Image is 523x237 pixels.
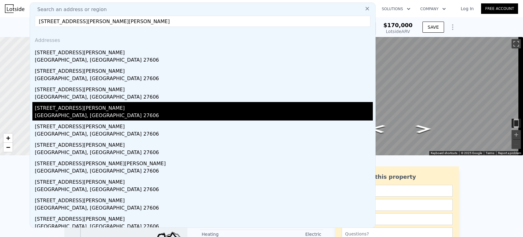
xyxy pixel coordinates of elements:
[512,39,521,48] button: Toggle fullscreen view
[342,199,453,211] input: Email
[35,47,373,56] div: [STREET_ADDRESS][PERSON_NAME]
[431,151,457,155] button: Keyboard shortcuts
[282,37,523,155] div: Map
[35,194,373,204] div: [STREET_ADDRESS][PERSON_NAME]
[35,204,373,213] div: [GEOGRAPHIC_DATA], [GEOGRAPHIC_DATA] 27606
[512,119,521,128] button: Toggle motion tracking
[6,134,10,142] span: +
[342,213,453,225] input: Phone
[362,123,392,135] path: Go West, Schaub Dr
[35,157,373,167] div: [STREET_ADDRESS][PERSON_NAME][PERSON_NAME]
[35,65,373,75] div: [STREET_ADDRESS][PERSON_NAME]
[498,151,521,155] a: Report a problem
[35,223,373,231] div: [GEOGRAPHIC_DATA], [GEOGRAPHIC_DATA] 27606
[35,130,373,139] div: [GEOGRAPHIC_DATA], [GEOGRAPHIC_DATA] 27606
[481,3,518,14] a: Free Account
[3,143,13,152] a: Zoom out
[35,16,370,27] input: Enter an address, city, region, neighborhood or zip code
[5,4,24,13] img: Lotside
[447,21,459,33] button: Show Options
[342,173,453,181] div: Ask about this property
[32,6,107,13] span: Search an address or region
[342,185,453,197] input: Name
[35,213,373,223] div: [STREET_ADDRESS][PERSON_NAME]
[6,143,10,151] span: −
[512,130,521,139] button: Zoom in
[35,93,373,102] div: [GEOGRAPHIC_DATA], [GEOGRAPHIC_DATA] 27606
[35,121,373,130] div: [STREET_ADDRESS][PERSON_NAME]
[35,84,373,93] div: [STREET_ADDRESS][PERSON_NAME]
[32,32,373,47] div: Addresses
[409,123,438,135] path: Go East, Schaub Dr
[3,133,13,143] a: Zoom in
[35,167,373,176] div: [GEOGRAPHIC_DATA], [GEOGRAPHIC_DATA] 27606
[35,75,373,84] div: [GEOGRAPHIC_DATA], [GEOGRAPHIC_DATA] 27606
[453,6,481,12] a: Log In
[422,22,444,33] button: SAVE
[35,149,373,157] div: [GEOGRAPHIC_DATA], [GEOGRAPHIC_DATA] 27606
[383,22,413,28] span: $170,000
[415,3,451,14] button: Company
[383,28,413,35] div: Lotside ARV
[35,186,373,194] div: [GEOGRAPHIC_DATA], [GEOGRAPHIC_DATA] 27606
[486,151,494,155] a: Terms (opens in new tab)
[282,37,523,155] div: Street View
[35,112,373,121] div: [GEOGRAPHIC_DATA], [GEOGRAPHIC_DATA] 27606
[35,139,373,149] div: [STREET_ADDRESS][PERSON_NAME]
[377,3,415,14] button: Solutions
[35,176,373,186] div: [STREET_ADDRESS][PERSON_NAME]
[69,224,79,229] tspan: $285
[461,151,482,155] span: © 2025 Google
[512,140,521,149] button: Zoom out
[35,102,373,112] div: [STREET_ADDRESS][PERSON_NAME]
[35,56,373,65] div: [GEOGRAPHIC_DATA], [GEOGRAPHIC_DATA] 27606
